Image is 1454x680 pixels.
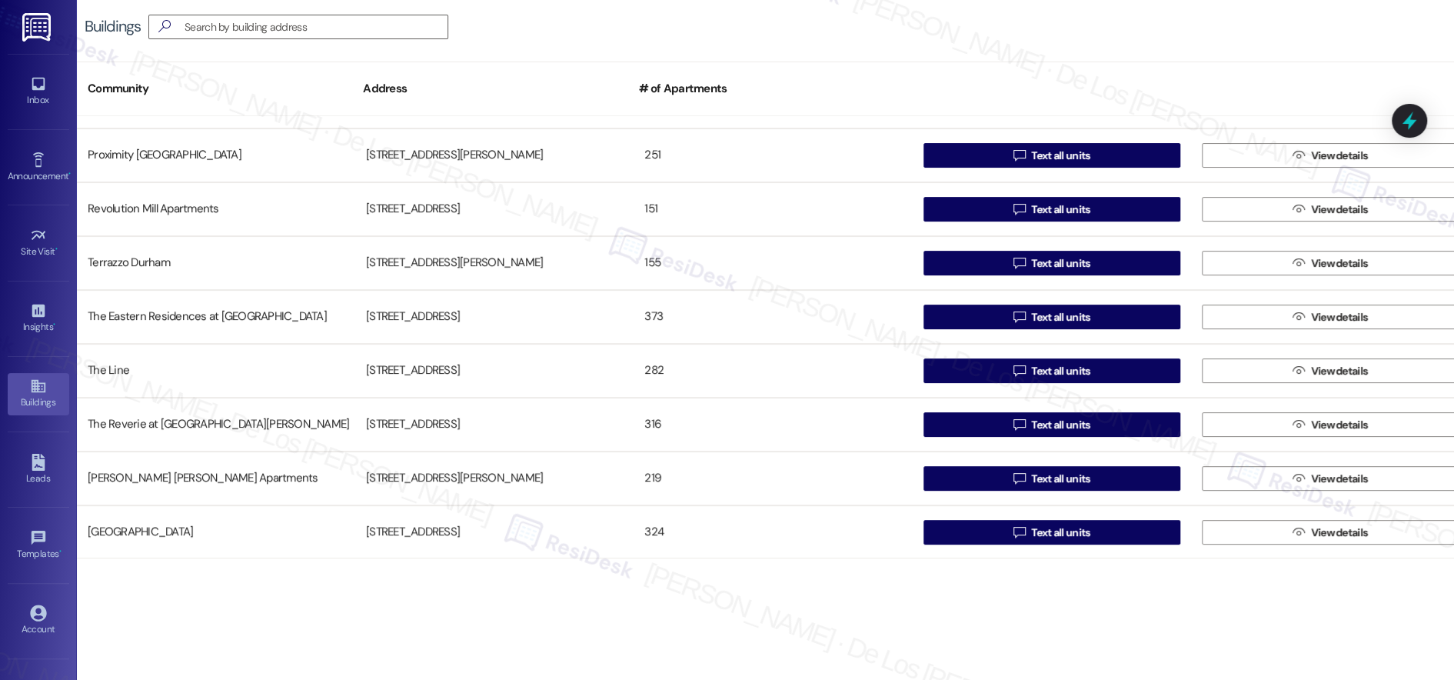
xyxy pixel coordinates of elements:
button: Text all units [923,197,1180,222]
input: Search by building address [185,16,448,38]
span: Text all units [1031,471,1090,487]
div: Terrazzo Durham [77,248,355,278]
div: 155 [634,248,912,278]
span: View details [1311,417,1368,433]
a: Leads [8,449,69,491]
i:  [1293,149,1304,162]
div: Proximity [GEOGRAPHIC_DATA] [77,140,355,171]
i:  [1293,365,1304,377]
i:  [1013,257,1025,269]
span: View details [1311,309,1368,325]
span: Text all units [1031,309,1090,325]
span: Text all units [1031,202,1090,218]
button: Text all units [923,412,1180,437]
button: Text all units [923,143,1180,168]
div: [STREET_ADDRESS][PERSON_NAME] [355,248,634,278]
span: Text all units [1031,417,1090,433]
div: [STREET_ADDRESS][PERSON_NAME] [355,140,634,171]
i:  [1293,311,1304,323]
i:  [1293,526,1304,538]
button: Text all units [923,251,1180,275]
i:  [1013,472,1025,485]
span: Text all units [1031,525,1090,541]
div: [STREET_ADDRESS] [355,302,634,332]
div: 316 [634,409,912,440]
span: View details [1311,148,1368,164]
i:  [1293,203,1304,215]
span: • [53,319,55,330]
i:  [1013,526,1025,538]
span: View details [1311,471,1368,487]
span: Text all units [1031,148,1090,164]
div: The Eastern Residences at [GEOGRAPHIC_DATA] [77,302,355,332]
div: The Line [77,355,355,386]
i:  [1013,418,1025,431]
div: 251 [634,140,912,171]
a: Inbox [8,71,69,112]
span: View details [1311,255,1368,272]
button: Text all units [923,466,1180,491]
div: 219 [634,463,912,494]
span: Text all units [1031,363,1090,379]
div: [STREET_ADDRESS] [355,194,634,225]
a: Templates • [8,525,69,566]
span: • [59,546,62,557]
img: ResiDesk Logo [22,13,54,42]
i:  [152,18,177,35]
span: Text all units [1031,255,1090,272]
div: [STREET_ADDRESS] [355,409,634,440]
span: View details [1311,363,1368,379]
a: Buildings [8,373,69,415]
div: [STREET_ADDRESS] [355,355,634,386]
button: Text all units [923,305,1180,329]
div: The Reverie at [GEOGRAPHIC_DATA][PERSON_NAME] [77,409,355,440]
div: Community [77,70,352,108]
div: # of Apartments [627,70,903,108]
div: 151 [634,194,912,225]
i:  [1293,418,1304,431]
div: [STREET_ADDRESS][PERSON_NAME] [355,463,634,494]
button: Text all units [923,358,1180,383]
span: • [68,168,71,179]
div: [STREET_ADDRESS] [355,517,634,548]
a: Insights • [8,298,69,339]
div: 373 [634,302,912,332]
div: Address [352,70,627,108]
div: [GEOGRAPHIC_DATA] [77,517,355,548]
i:  [1293,257,1304,269]
span: • [55,244,58,255]
i:  [1293,472,1304,485]
span: View details [1311,525,1368,541]
div: [PERSON_NAME] [PERSON_NAME] Apartments [77,463,355,494]
div: Buildings [85,18,141,35]
i:  [1013,203,1025,215]
i:  [1013,149,1025,162]
div: 282 [634,355,912,386]
button: Text all units [923,520,1180,545]
a: Site Visit • [8,222,69,264]
span: View details [1311,202,1368,218]
div: 324 [634,517,912,548]
i:  [1013,311,1025,323]
i:  [1013,365,1025,377]
a: Account [8,600,69,642]
div: Revolution Mill Apartments [77,194,355,225]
